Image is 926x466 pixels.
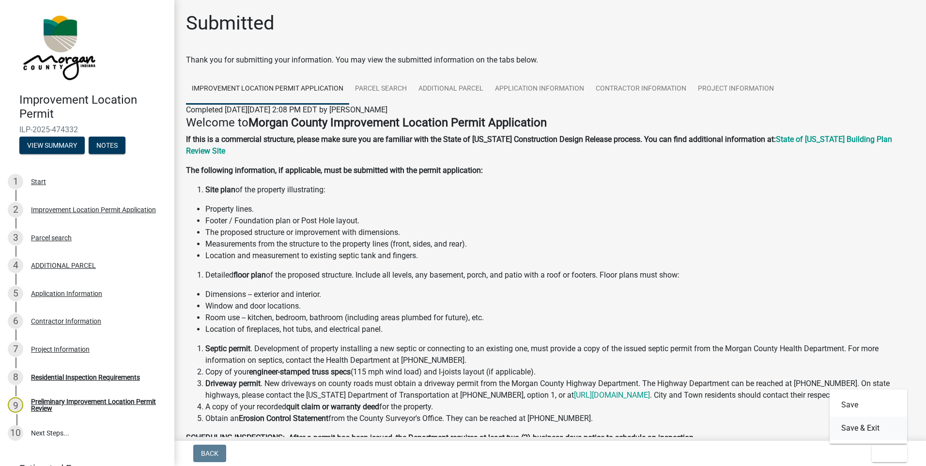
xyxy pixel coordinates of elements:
[205,269,914,281] li: Detailed of the proposed structure. Include all levels, any basement, porch, and patio with a roo...
[8,342,23,357] div: 7
[31,234,72,241] div: Parcel search
[186,433,695,442] strong: SCHEDULING INSPECTIONS: After a permit has been issued, the Department requires at least two (2) ...
[8,425,23,441] div: 10
[8,397,23,413] div: 9
[205,366,914,378] li: Copy of your (115 mph wind load) and I-joists layout (if applicable).
[205,238,914,250] li: Measurements from the structure to the property lines (front, sides, and rear).
[186,166,483,175] strong: The following information, if applicable, must be submitted with the permit application:
[205,379,261,388] strong: Driveway permit
[413,74,489,105] a: ADDITIONAL PARCEL
[8,230,23,246] div: 3
[31,206,156,213] div: Improvement Location Permit Application
[590,74,692,105] a: Contractor Information
[89,137,125,154] button: Notes
[692,74,780,105] a: Project Information
[186,54,914,66] div: Thank you for submitting your information. You may view the submitted information on the tabs below.
[186,74,349,105] a: Improvement Location Permit Application
[205,343,914,366] li: . Development of property installing a new septic or connecting to an existing one, must provide ...
[186,116,914,130] h4: Welcome to
[186,135,776,144] strong: If this is a commercial structure, please make sure you are familiar with the State of [US_STATE]...
[186,105,387,114] span: Completed [DATE][DATE] 2:08 PM EDT by [PERSON_NAME]
[205,401,914,413] li: A copy of your recorded for the property.
[205,185,235,194] strong: Site plan
[205,300,914,312] li: Window and door locations.
[248,116,547,129] strong: Morgan County Improvement Location Permit Application
[205,250,914,262] li: Location and measurement to existing septic tank and fingers.
[205,227,914,238] li: The proposed structure or improvement with dimensions.
[19,125,155,134] span: ILP-2025-474332
[286,402,379,411] strong: quit claim or warranty deed
[19,142,85,150] wm-modal-confirm: Summary
[489,74,590,105] a: Application Information
[186,12,275,35] h1: Submitted
[205,378,914,401] li: . New driveways on county roads must obtain a driveway permit from the Morgan County Highway Depa...
[830,417,907,440] button: Save & Exit
[8,286,23,301] div: 5
[89,142,125,150] wm-modal-confirm: Notes
[205,215,914,227] li: Footer / Foundation plan or Post Hole layout.
[193,445,226,462] button: Back
[205,203,914,215] li: Property lines.
[239,414,328,423] strong: Erosion Control Statement
[205,289,914,300] li: Dimensions -- exterior and interior.
[233,270,266,280] strong: floor plan
[31,374,140,381] div: Residential Inspection Requirements
[205,344,250,353] strong: Septic permit
[8,370,23,385] div: 8
[574,390,650,400] a: [URL][DOMAIN_NAME]
[349,74,413,105] a: Parcel search
[19,137,85,154] button: View Summary
[830,393,907,417] button: Save
[205,413,914,424] li: Obtain an from the County Surveyor's Office. They can be reached at [PHONE_NUMBER].
[186,135,892,155] a: State of [US_STATE] Building Plan Review Site
[205,184,914,196] li: of the property illustrating:
[830,389,907,444] div: Exit
[872,445,907,462] button: Exit
[31,398,159,412] div: Preliminary Improvement Location Permit Review
[880,450,894,457] span: Exit
[31,318,101,325] div: Contractor Information
[31,290,102,297] div: Application Information
[205,324,914,335] li: Location of fireplaces, hot tubs, and electrical panel.
[19,93,167,121] h4: Improvement Location Permit
[31,346,90,353] div: Project Information
[249,367,351,376] strong: engineer-stamped truss specs
[31,178,46,185] div: Start
[31,262,96,269] div: ADDITIONAL PARCEL
[205,312,914,324] li: Room use -- kitchen, bedroom, bathroom (including areas plumbed for future), etc.
[8,202,23,217] div: 2
[8,174,23,189] div: 1
[19,10,97,83] img: Morgan County, Indiana
[8,313,23,329] div: 6
[8,258,23,273] div: 4
[201,450,218,457] span: Back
